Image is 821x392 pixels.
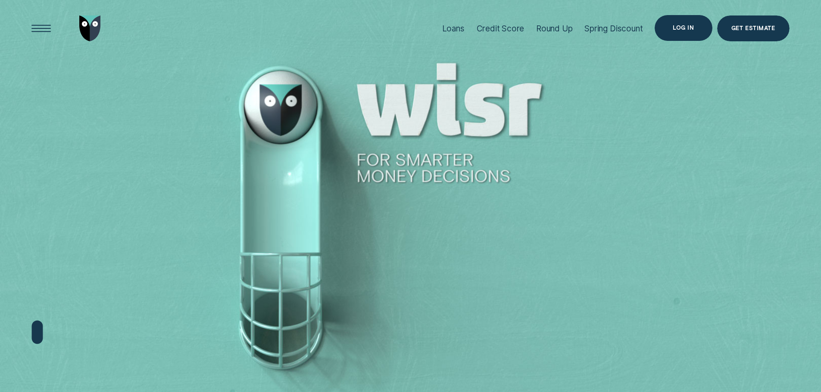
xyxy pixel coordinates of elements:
button: Log in [655,15,712,41]
div: Loans [442,24,465,34]
div: Spring Discount [584,24,643,34]
div: Credit Score [477,24,524,34]
div: Log in [673,25,694,31]
button: Open Menu [28,15,54,41]
a: Get Estimate [717,15,790,41]
div: Round Up [536,24,573,34]
img: Wisr [79,15,101,41]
